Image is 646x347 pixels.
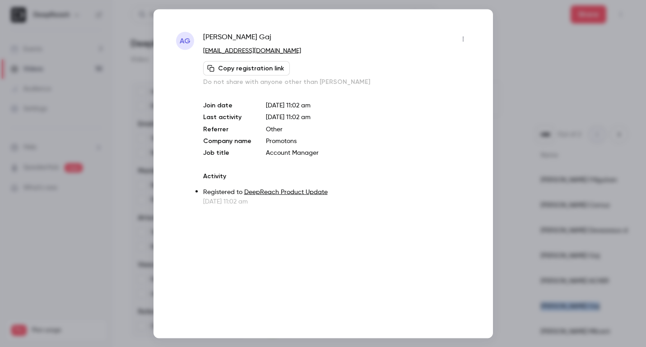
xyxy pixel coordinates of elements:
span: [DATE] 11:02 am [266,114,311,120]
p: Referrer [203,125,251,134]
p: Job title [203,148,251,157]
span: [PERSON_NAME] Gaj [203,32,271,46]
p: [DATE] 11:02 am [266,101,470,110]
p: Last activity [203,112,251,122]
button: Copy registration link [203,61,290,75]
p: Registered to [203,187,470,197]
p: Other [266,125,470,134]
p: Activity [203,171,470,180]
p: Account Manager [266,148,470,157]
p: [DATE] 11:02 am [203,197,470,206]
p: Do not share with anyone other than [PERSON_NAME] [203,77,470,86]
a: DeepReach Product Update [244,189,328,195]
a: [EMAIL_ADDRESS][DOMAIN_NAME] [203,47,301,54]
p: Company name [203,136,251,145]
span: AG [180,35,191,46]
p: Promotons [266,136,470,145]
p: Join date [203,101,251,110]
